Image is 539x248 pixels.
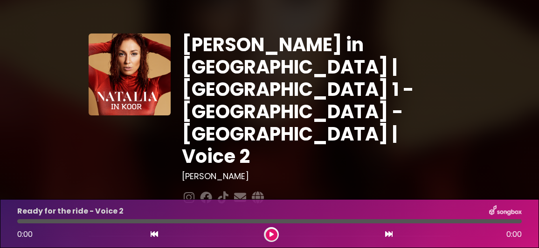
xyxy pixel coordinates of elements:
p: Ready for the ride - Voice 2 [17,206,124,217]
h3: [PERSON_NAME] [182,171,450,181]
span: 0:00 [17,229,33,240]
img: songbox-logo-white.png [489,205,522,217]
span: 0:00 [506,229,522,240]
img: YTVS25JmS9CLUqXqkEhs [89,34,171,115]
h1: [PERSON_NAME] in [GEOGRAPHIC_DATA] | [GEOGRAPHIC_DATA] 1 - [GEOGRAPHIC_DATA] - [GEOGRAPHIC_DATA] ... [182,34,450,168]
